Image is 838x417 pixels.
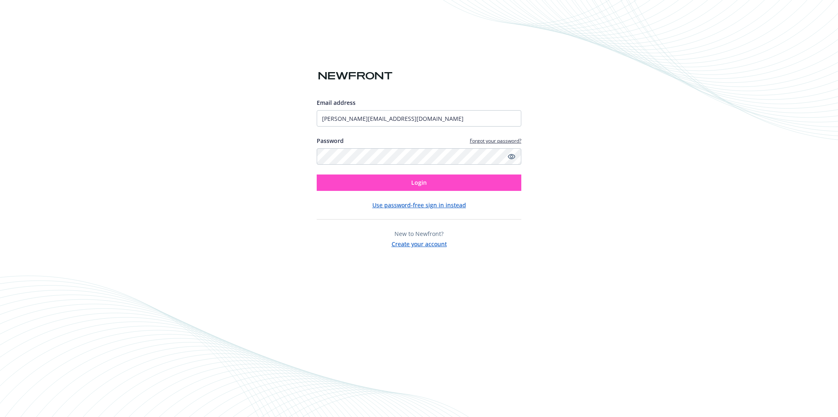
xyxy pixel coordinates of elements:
span: Email address [317,99,356,107]
input: Enter your password [317,148,521,165]
a: Forgot your password? [470,137,521,144]
button: Create your account [392,238,447,248]
span: New to Newfront? [394,230,444,238]
input: Enter your email [317,110,521,127]
span: Login [411,179,427,186]
button: Login [317,175,521,191]
img: Newfront logo [317,69,394,83]
button: Use password-free sign in instead [372,201,466,209]
label: Password [317,136,344,145]
a: Show password [507,152,516,161]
